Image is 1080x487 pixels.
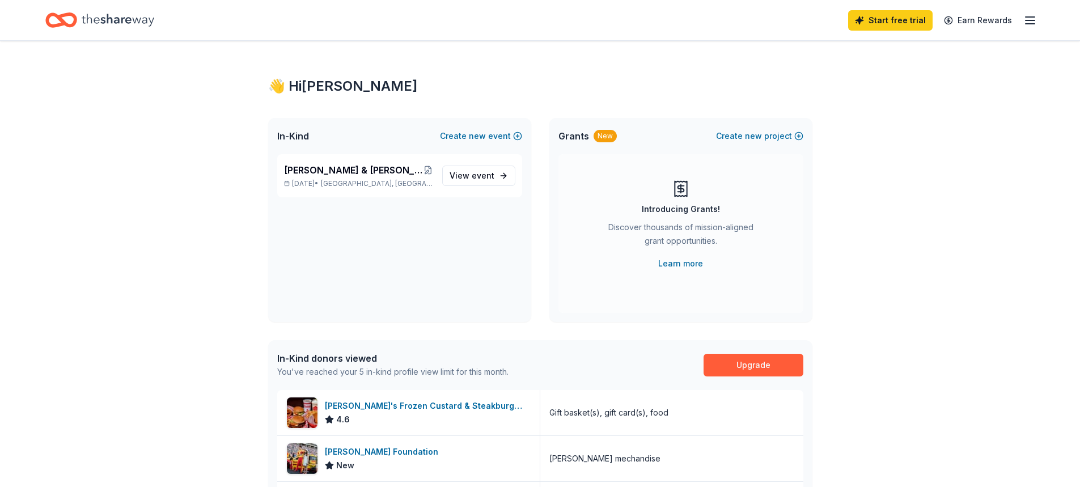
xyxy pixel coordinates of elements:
div: [PERSON_NAME] Foundation [325,445,443,459]
div: 👋 Hi [PERSON_NAME] [268,77,812,95]
div: Discover thousands of mission-aligned grant opportunities. [604,221,758,252]
span: 4.6 [336,413,350,426]
div: [PERSON_NAME] mechandise [549,452,660,465]
button: Createnewevent [440,129,522,143]
span: Grants [558,129,589,143]
img: Image for Freddy's Frozen Custard & Steakburgers [287,397,317,428]
div: In-Kind donors viewed [277,352,509,365]
a: Start free trial [848,10,933,31]
div: [PERSON_NAME]'s Frozen Custard & Steakburgers [325,399,531,413]
a: Home [45,7,154,33]
a: Learn more [658,257,703,270]
span: [GEOGRAPHIC_DATA], [GEOGRAPHIC_DATA] [321,179,433,188]
span: In-Kind [277,129,309,143]
span: new [469,129,486,143]
button: Createnewproject [716,129,803,143]
span: [PERSON_NAME] & [PERSON_NAME] Infertility Journey IVF Fund Bingo Night [284,163,423,177]
span: event [472,171,494,180]
p: [DATE] • [284,179,433,188]
img: Image for Joey Logano Foundation [287,443,317,474]
a: Earn Rewards [937,10,1019,31]
a: Upgrade [704,354,803,376]
div: Introducing Grants! [642,202,720,216]
a: View event [442,166,515,186]
span: New [336,459,354,472]
span: View [450,169,494,183]
div: You've reached your 5 in-kind profile view limit for this month. [277,365,509,379]
div: Gift basket(s), gift card(s), food [549,406,668,420]
div: New [594,130,617,142]
span: new [745,129,762,143]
